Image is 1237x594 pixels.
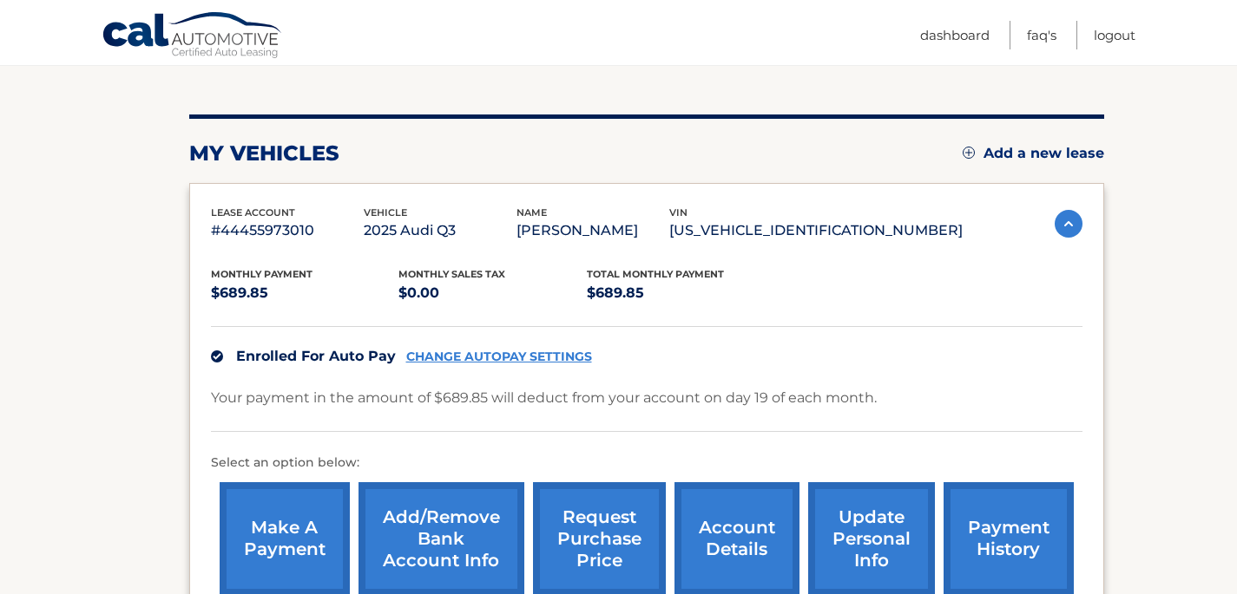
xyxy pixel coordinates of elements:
[963,145,1104,162] a: Add a new lease
[398,281,587,305] p: $0.00
[211,206,295,219] span: lease account
[211,281,399,305] p: $689.85
[211,453,1082,473] p: Select an option below:
[1027,21,1056,49] a: FAQ's
[102,11,284,62] a: Cal Automotive
[669,219,963,243] p: [US_VEHICLE_IDENTIFICATION_NUMBER]
[189,140,339,166] h2: my vehicles
[587,268,724,280] span: Total Monthly Payment
[1055,210,1082,238] img: accordion-active.svg
[236,348,396,364] span: Enrolled For Auto Pay
[211,219,364,243] p: #44455973010
[211,386,877,410] p: Your payment in the amount of $689.85 will deduct from your account on day 19 of each month.
[669,206,688,219] span: vin
[1094,21,1135,49] a: Logout
[406,349,592,364] a: CHANGE AUTOPAY SETTINGS
[398,268,505,280] span: Monthly sales Tax
[920,21,990,49] a: Dashboard
[364,206,407,219] span: vehicle
[364,219,517,243] p: 2025 Audi Q3
[211,268,313,280] span: Monthly Payment
[517,219,669,243] p: [PERSON_NAME]
[963,147,975,159] img: add.svg
[211,350,223,362] img: check.svg
[517,206,547,219] span: name
[587,281,775,305] p: $689.85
